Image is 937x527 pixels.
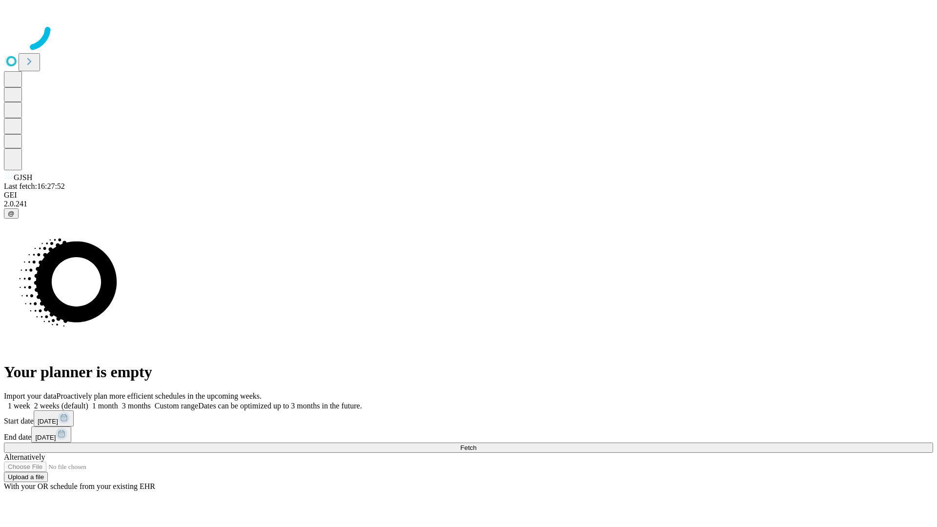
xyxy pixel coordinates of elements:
[4,453,45,461] span: Alternatively
[4,182,65,190] span: Last fetch: 16:27:52
[4,363,933,381] h1: Your planner is empty
[4,410,933,426] div: Start date
[4,392,57,400] span: Import your data
[14,173,32,182] span: GJSH
[4,443,933,453] button: Fetch
[34,402,88,410] span: 2 weeks (default)
[35,434,56,441] span: [DATE]
[122,402,151,410] span: 3 months
[4,472,48,482] button: Upload a file
[4,426,933,443] div: End date
[198,402,362,410] span: Dates can be optimized up to 3 months in the future.
[57,392,262,400] span: Proactively plan more efficient schedules in the upcoming weeks.
[34,410,74,426] button: [DATE]
[31,426,71,443] button: [DATE]
[8,210,15,217] span: @
[4,482,155,490] span: With your OR schedule from your existing EHR
[92,402,118,410] span: 1 month
[4,200,933,208] div: 2.0.241
[155,402,198,410] span: Custom range
[460,444,476,451] span: Fetch
[38,418,58,425] span: [DATE]
[4,191,933,200] div: GEI
[8,402,30,410] span: 1 week
[4,208,19,219] button: @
